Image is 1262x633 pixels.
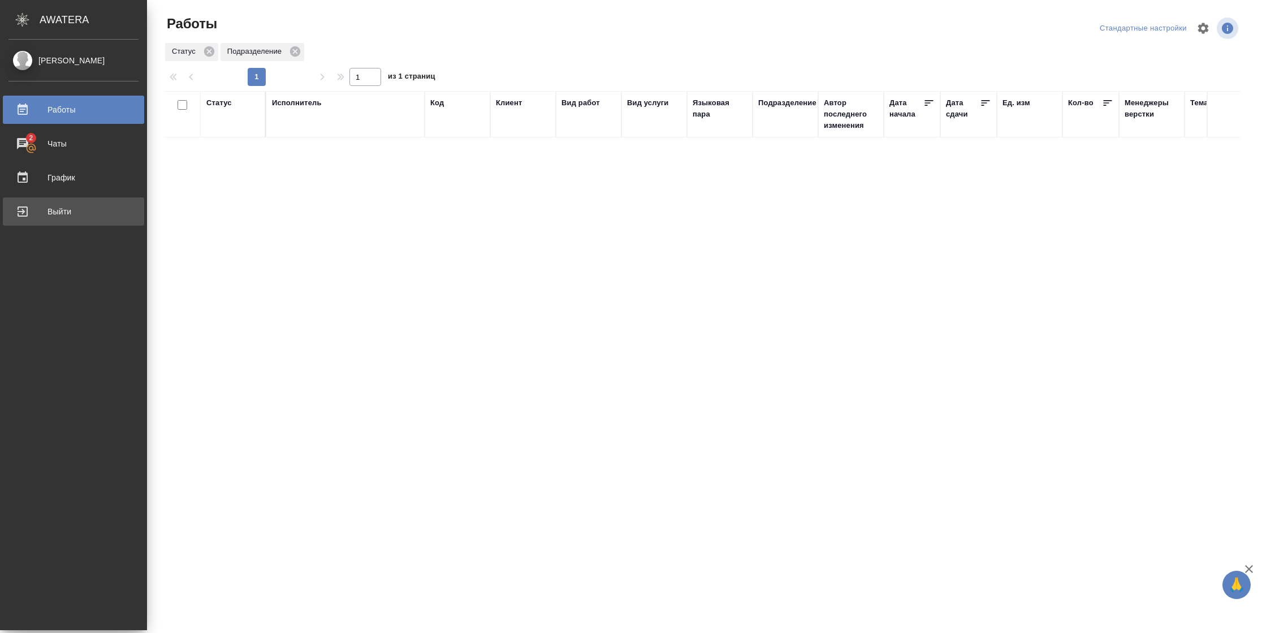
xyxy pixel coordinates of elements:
[496,97,522,109] div: Клиент
[1097,20,1190,37] div: split button
[227,46,286,57] p: Подразделение
[8,101,139,118] div: Работы
[889,97,923,120] div: Дата начала
[1125,97,1179,120] div: Менеджеры верстки
[430,97,444,109] div: Код
[3,163,144,192] a: График
[8,135,139,152] div: Чаты
[1217,18,1241,39] span: Посмотреть информацию
[824,97,878,131] div: Автор последнего изменения
[164,15,217,33] span: Работы
[8,169,139,186] div: График
[1227,573,1246,597] span: 🙏
[8,54,139,67] div: [PERSON_NAME]
[172,46,200,57] p: Статус
[1002,97,1030,109] div: Ед. изм
[1222,571,1251,599] button: 🙏
[40,8,147,31] div: AWATERA
[561,97,600,109] div: Вид работ
[946,97,980,120] div: Дата сдачи
[165,43,218,61] div: Статус
[1190,97,1224,109] div: Тематика
[206,97,232,109] div: Статус
[3,130,144,158] a: 2Чаты
[221,43,304,61] div: Подразделение
[3,96,144,124] a: Работы
[1190,15,1217,42] span: Настроить таблицу
[693,97,747,120] div: Языковая пара
[1068,97,1094,109] div: Кол-во
[627,97,669,109] div: Вид услуги
[758,97,816,109] div: Подразделение
[388,70,435,86] span: из 1 страниц
[8,203,139,220] div: Выйти
[3,197,144,226] a: Выйти
[22,132,40,144] span: 2
[272,97,322,109] div: Исполнитель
